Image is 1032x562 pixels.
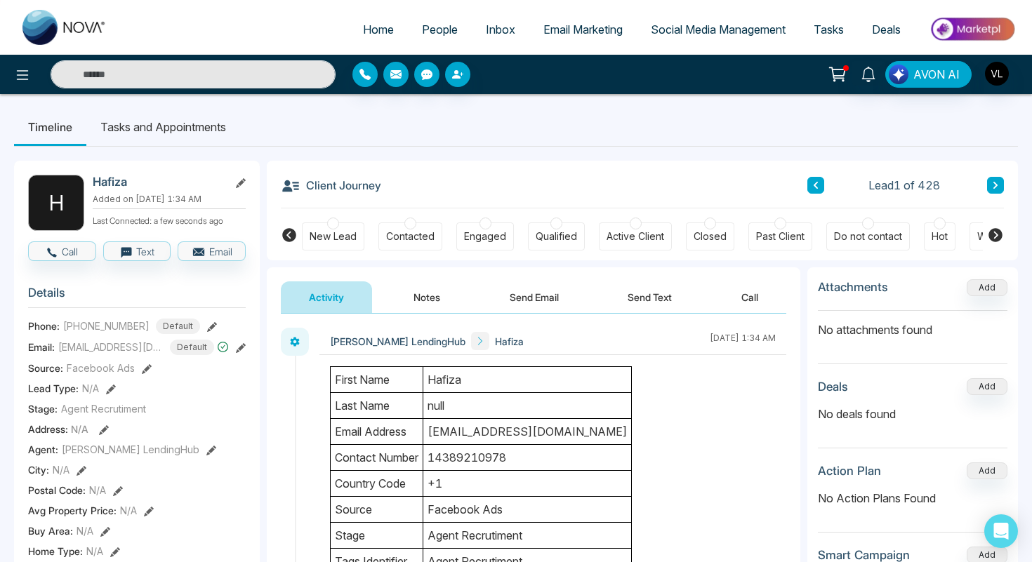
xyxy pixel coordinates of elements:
div: Open Intercom Messenger [984,514,1018,548]
span: N/A [77,523,93,538]
span: N/A [82,381,99,396]
span: Email: [28,340,55,354]
div: New Lead [310,229,357,243]
div: [DATE] 1:34 AM [710,332,776,350]
h3: Deals [818,380,848,394]
a: Tasks [800,16,858,43]
span: Phone: [28,319,60,333]
div: Do not contact [834,229,902,243]
span: Lead Type: [28,381,79,396]
span: Default [156,319,200,334]
span: Home [363,22,394,36]
span: [PERSON_NAME] LendingHub [62,442,199,457]
span: [PERSON_NAME] LendingHub [330,334,465,349]
button: Add [967,462,1007,479]
button: Send Text [600,281,700,313]
a: Deals [858,16,915,43]
span: [PHONE_NUMBER] [63,319,150,333]
div: Qualified [536,229,577,243]
a: Home [349,16,408,43]
span: Address: [28,422,88,436]
span: Email Marketing [543,22,623,36]
li: Timeline [14,108,86,146]
button: Call [713,281,786,313]
span: Source: [28,361,63,375]
button: Activity [281,281,372,313]
span: Hafiza [495,334,524,349]
button: Add [967,378,1007,395]
li: Tasks and Appointments [86,108,240,146]
span: Buy Area : [28,523,73,538]
span: Deals [872,22,901,36]
div: Warm [977,229,1003,243]
span: N/A [53,462,70,477]
img: Market-place.gif [922,13,1024,45]
div: Engaged [464,229,506,243]
span: Facebook Ads [67,361,135,375]
p: No Action Plans Found [818,490,1007,507]
p: No attachments found [818,311,1007,338]
span: [EMAIL_ADDRESS][DOMAIN_NAME] [58,340,164,354]
span: AVON AI [913,66,960,83]
a: Social Media Management [637,16,800,43]
h3: Client Journey [281,175,381,196]
button: Add [967,279,1007,296]
button: AVON AI [885,61,972,88]
button: Text [103,241,171,261]
button: Notes [385,281,468,313]
button: Send Email [482,281,587,313]
div: Hot [932,229,948,243]
span: N/A [89,483,106,497]
span: City : [28,462,49,477]
a: People [408,16,472,43]
span: Inbox [486,22,515,36]
h3: Smart Campaign [818,548,910,562]
a: Inbox [472,16,529,43]
p: Last Connected: a few seconds ago [93,212,246,227]
span: Stage: [28,401,58,416]
h3: Details [28,286,246,307]
span: Lead 1 of 428 [868,177,940,194]
span: Postal Code : [28,483,86,497]
span: Home Type : [28,544,83,558]
span: N/A [86,544,103,558]
span: N/A [71,423,88,435]
span: Agent: [28,442,58,457]
span: N/A [120,503,137,518]
button: Call [28,241,96,261]
div: Contacted [386,229,435,243]
h3: Attachments [818,280,888,294]
h2: Hafiza [93,175,223,189]
div: H [28,175,84,231]
div: Closed [694,229,727,243]
div: Active Client [607,229,664,243]
span: Default [170,340,214,355]
img: Nova CRM Logo [22,10,107,45]
span: People [422,22,458,36]
span: Avg Property Price : [28,503,117,518]
p: No deals found [818,406,1007,422]
img: User Avatar [985,62,1009,86]
div: Past Client [756,229,805,243]
span: Tasks [814,22,844,36]
p: Added on [DATE] 1:34 AM [93,193,246,206]
span: Social Media Management [651,22,786,36]
img: Lead Flow [889,65,908,84]
button: Email [178,241,246,261]
span: Add [967,281,1007,293]
span: Agent Recrutiment [61,401,146,416]
a: Email Marketing [529,16,637,43]
h3: Action Plan [818,464,881,478]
